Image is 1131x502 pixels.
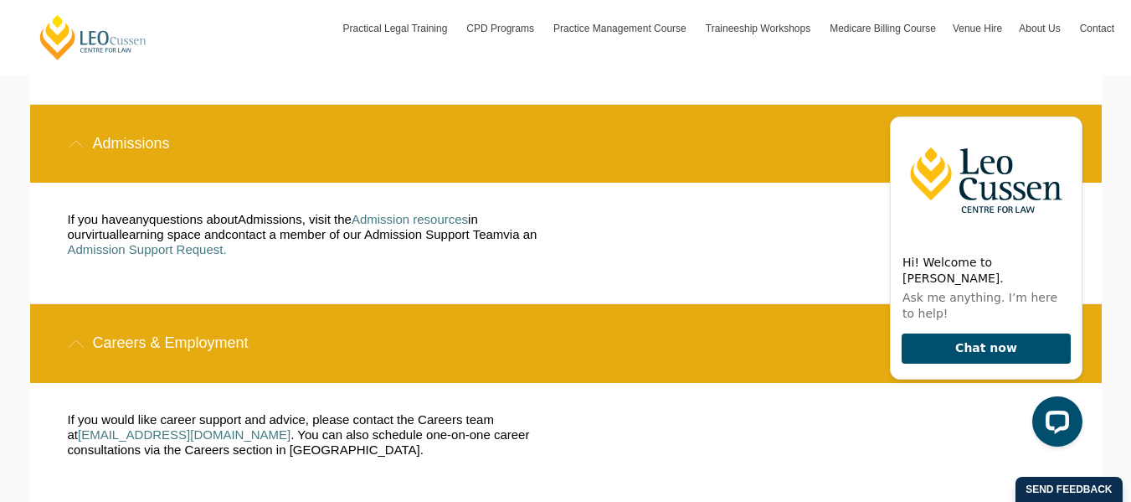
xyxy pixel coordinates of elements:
[335,4,459,53] a: Practical Legal Training
[149,212,238,226] span: questions about
[697,4,821,53] a: Traineeship Workshops
[238,212,352,226] span: Admissions, visit the
[545,4,697,53] a: Practice Management Course
[68,412,541,458] p: If you would like career support and advice, please contact the Careers team at . You can also sc...
[468,212,470,226] span: i
[503,227,519,241] span: via
[225,227,503,241] span: contact a member of our Admission Support Team
[30,105,1102,183] div: Admissions
[38,13,149,61] a: [PERSON_NAME] Centre for Law
[78,427,290,442] a: [EMAIL_ADDRESS][DOMAIN_NAME]
[129,212,149,226] span: any
[1010,4,1071,53] a: About Us
[944,4,1010,53] a: Venue Hire
[85,227,119,241] span: virtual
[119,227,225,241] span: learning space and
[30,304,1102,382] div: Careers & Employment
[523,227,537,241] span: an
[821,4,944,53] a: Medicare Billing Course
[1072,4,1123,53] a: Contact
[68,212,129,226] span: If you have
[470,212,477,226] span: n
[877,102,1089,460] iframe: LiveChat chat widget
[68,242,227,256] a: Admission Support Request.
[68,227,86,241] span: our
[458,4,545,53] a: CPD Programs
[352,212,468,226] a: Admission resources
